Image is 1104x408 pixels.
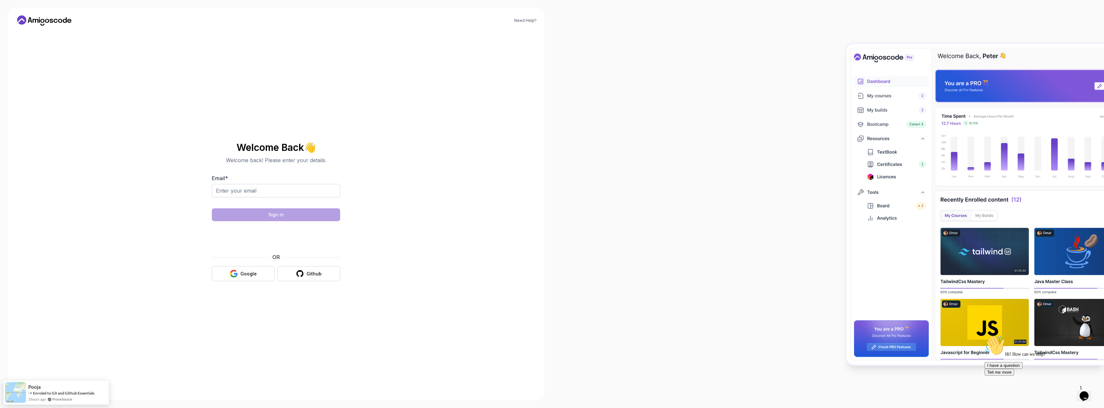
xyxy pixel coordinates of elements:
label: Email * [212,175,228,181]
img: provesource social proof notification image [5,382,26,403]
div: Sign in [268,212,284,218]
button: Google [212,266,275,281]
button: Github [277,266,340,281]
a: ProveSource [52,397,72,401]
button: I have a question [3,30,40,36]
img: :wave: [3,3,23,23]
h2: Welcome Back [212,142,340,152]
button: Tell me more [3,36,32,43]
div: 👋Hi! How can we help?I have a questionTell me more [3,3,118,43]
span: 3 hours ago [28,396,46,402]
img: Amigoscode Dashboard [846,44,1104,365]
span: Hi! How can we help? [3,19,64,24]
a: Home link [15,15,73,26]
p: Welcome back! Please enter your details. [212,156,340,164]
p: OR [272,253,280,261]
input: Enter your email [212,184,340,197]
div: Github [306,271,322,277]
iframe: chat widget [1077,382,1098,402]
div: Google [240,271,257,277]
span: 👋 [304,142,316,153]
button: Sign in [212,208,340,221]
span: -> [28,390,32,395]
iframe: Widget containing checkbox for hCaptcha security challenge [228,225,324,249]
a: Enroled to Git and Github Essentials [33,391,94,395]
span: Pooja [28,384,41,390]
iframe: chat widget [982,333,1098,379]
a: Need Help? [514,18,537,23]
